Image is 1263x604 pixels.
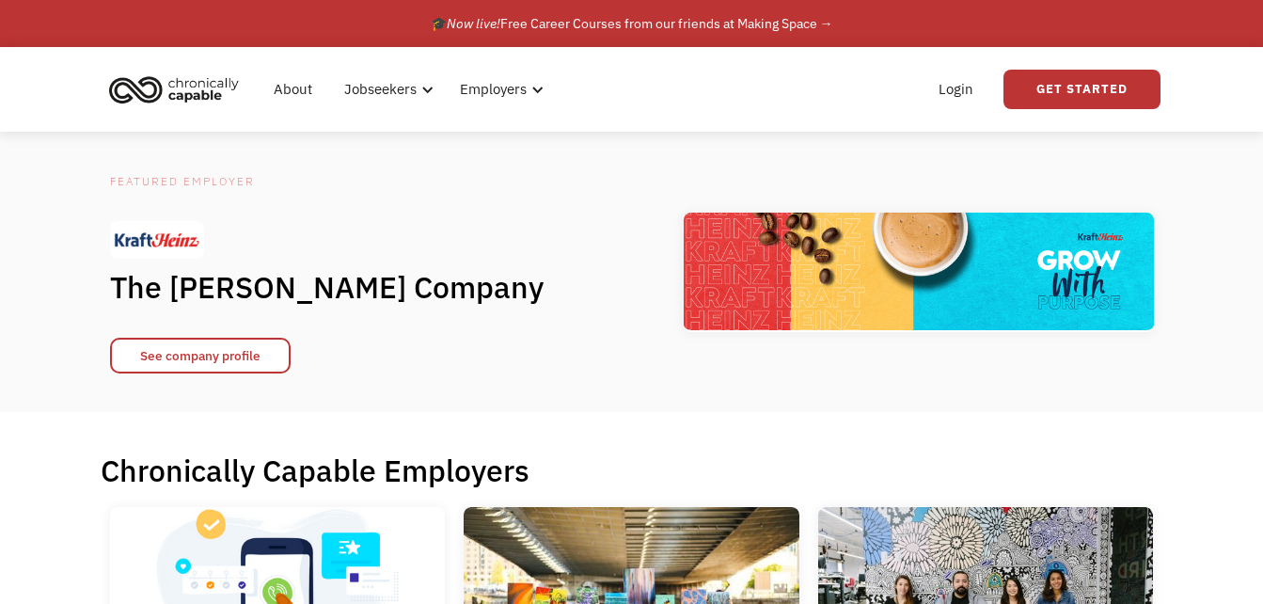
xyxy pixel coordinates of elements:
[344,78,417,101] div: Jobseekers
[110,170,580,193] div: Featured Employer
[1003,70,1160,109] a: Get Started
[460,78,527,101] div: Employers
[101,452,1163,489] h1: Chronically Capable Employers
[262,59,324,119] a: About
[333,59,439,119] div: Jobseekers
[927,59,985,119] a: Login
[103,69,245,110] img: Chronically Capable logo
[103,69,253,110] a: home
[110,338,291,374] a: See company profile
[447,15,500,32] em: Now live!
[110,268,580,306] h1: The [PERSON_NAME] Company
[449,59,549,119] div: Employers
[431,12,833,35] div: 🎓 Free Career Courses from our friends at Making Space →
